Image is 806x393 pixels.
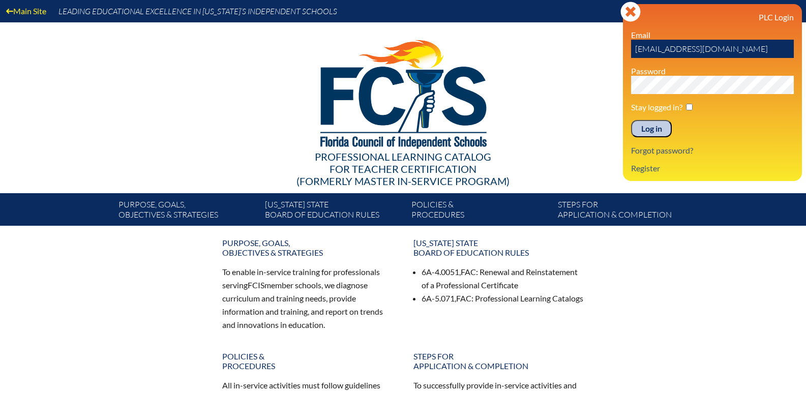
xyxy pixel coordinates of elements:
[110,150,696,187] div: Professional Learning Catalog (formerly Master In-service Program)
[631,102,682,112] label: Stay logged in?
[330,163,476,175] span: for Teacher Certification
[407,347,590,375] a: Steps forapplication & completion
[631,120,672,137] input: Log in
[216,234,399,261] a: Purpose, goals,objectives & strategies
[620,2,641,22] svg: Close
[554,197,700,226] a: Steps forapplication & completion
[627,161,664,175] a: Register
[248,280,264,290] span: FCIS
[114,197,261,226] a: Purpose, goals,objectives & strategies
[2,4,50,18] a: Main Site
[407,197,554,226] a: Policies &Procedures
[298,22,508,161] img: FCISlogo221.eps
[216,347,399,375] a: Policies &Procedures
[222,265,393,331] p: To enable in-service training for professionals serving member schools, we diagnose curriculum an...
[456,293,471,303] span: FAC
[631,30,650,40] label: Email
[627,143,697,157] a: Forgot password?
[631,66,666,76] label: Password
[461,267,476,277] span: FAC
[261,197,407,226] a: [US_STATE] StateBoard of Education rules
[631,12,794,22] h3: PLC Login
[422,265,584,292] li: 6A-4.0051, : Renewal and Reinstatement of a Professional Certificate
[407,234,590,261] a: [US_STATE] StateBoard of Education rules
[422,292,584,305] li: 6A-5.071, : Professional Learning Catalogs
